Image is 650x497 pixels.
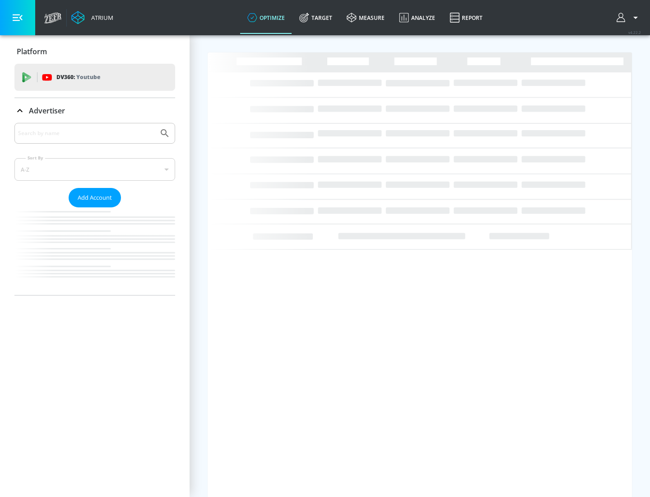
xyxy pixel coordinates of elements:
div: Advertiser [14,123,175,295]
nav: list of Advertiser [14,207,175,295]
button: Add Account [69,188,121,207]
input: Search by name [18,127,155,139]
div: DV360: Youtube [14,64,175,91]
div: Atrium [88,14,113,22]
span: Add Account [78,192,112,203]
label: Sort By [26,155,45,161]
a: optimize [240,1,292,34]
a: measure [339,1,392,34]
a: Report [442,1,490,34]
a: Target [292,1,339,34]
div: Advertiser [14,98,175,123]
p: Advertiser [29,106,65,116]
span: v 4.22.2 [628,30,641,35]
div: Platform [14,39,175,64]
p: DV360: [56,72,100,82]
p: Platform [17,47,47,56]
div: A-Z [14,158,175,181]
a: Atrium [71,11,113,24]
a: Analyze [392,1,442,34]
p: Youtube [76,72,100,82]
